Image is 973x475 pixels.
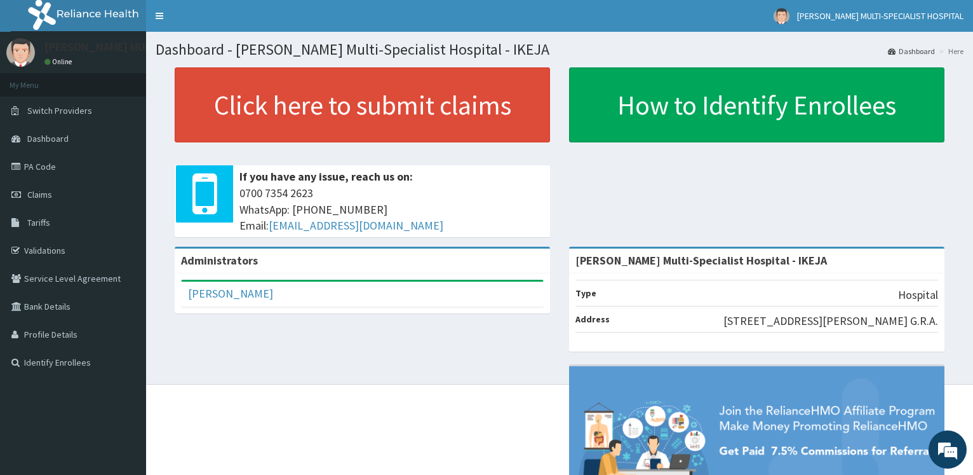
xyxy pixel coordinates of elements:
[27,217,50,228] span: Tariffs
[44,41,272,53] p: [PERSON_NAME] MULTI-SPECIALIST HOSPITAL
[898,287,938,303] p: Hospital
[27,189,52,200] span: Claims
[269,218,443,233] a: [EMAIL_ADDRESS][DOMAIN_NAME]
[888,46,935,57] a: Dashboard
[797,10,963,22] span: [PERSON_NAME] MULTI-SPECIALIST HOSPITAL
[188,286,273,301] a: [PERSON_NAME]
[936,46,963,57] li: Here
[156,41,963,58] h1: Dashboard - [PERSON_NAME] Multi-Specialist Hospital - IKEJA
[6,38,35,67] img: User Image
[569,67,944,142] a: How to Identify Enrollees
[27,105,92,116] span: Switch Providers
[774,8,789,24] img: User Image
[575,253,827,268] strong: [PERSON_NAME] Multi-Specialist Hospital - IKEJA
[575,313,610,325] b: Address
[575,287,596,299] b: Type
[239,169,413,184] b: If you have any issue, reach us on:
[723,313,938,329] p: [STREET_ADDRESS][PERSON_NAME] G.R.A.
[181,253,258,268] b: Administrators
[44,57,75,66] a: Online
[239,185,544,234] span: 0700 7354 2623 WhatsApp: [PHONE_NUMBER] Email:
[175,67,550,142] a: Click here to submit claims
[27,133,69,144] span: Dashboard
